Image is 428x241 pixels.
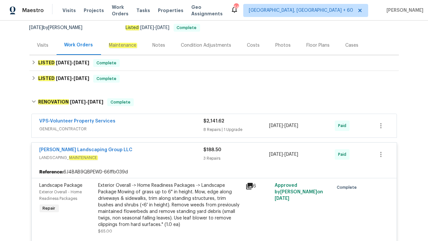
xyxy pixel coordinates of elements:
em: RENOVATION [38,99,69,104]
span: Work Orders [112,4,128,17]
div: Floor Plans [307,42,330,49]
span: [DATE] [284,152,298,157]
span: Complete [94,60,119,66]
span: [DATE] [269,152,283,157]
span: [DATE] [284,123,298,128]
span: - [141,25,170,30]
div: 3 Repairs [204,155,269,162]
span: $65.00 [98,229,112,233]
span: Complete [94,75,119,82]
div: Exterior Overall -> Home Readiness Packages -> Landscape Package Mowing of grass up to 6" in heig... [98,182,242,228]
span: [GEOGRAPHIC_DATA], [GEOGRAPHIC_DATA] + 60 [249,7,353,14]
em: LISTED [38,76,55,81]
span: Landscape Package [40,183,83,188]
div: by [PERSON_NAME] [29,24,91,32]
span: [DATE] [156,25,170,30]
div: LISTED [DATE]-[DATE]Complete [29,71,399,87]
span: Paid [338,122,349,129]
span: [DATE] [275,196,289,201]
span: Maestro [22,7,44,14]
div: 6 [246,182,271,190]
span: Properties [158,7,183,14]
span: [DATE] [74,76,89,81]
div: 648 [234,4,238,10]
span: Complete [337,184,359,191]
span: [DATE] [88,100,103,104]
span: Complete [108,99,133,105]
span: Exterior Overall - Home Readiness Packages [40,190,82,201]
span: Tasks [136,8,150,13]
div: LISTED [DATE]-[DATE]Complete [29,55,399,71]
span: - [269,122,298,129]
span: [DATE] [269,123,283,128]
span: [DATE] [56,60,72,65]
span: [DATE] [70,100,86,104]
div: Notes [153,42,165,49]
div: 8 Repairs | 1 Upgrade [204,126,269,133]
span: - [70,100,103,104]
em: Maintenance [109,43,137,48]
span: [DATE] [29,25,43,30]
div: Cases [346,42,359,49]
span: Paid [338,151,349,158]
span: - [56,76,89,81]
div: RENOVATION [DATE]-[DATE]Complete [29,92,399,113]
span: $188.50 [204,148,222,152]
div: Costs [247,42,260,49]
div: Visits [37,42,49,49]
span: Repair [40,205,58,212]
span: Complete [174,26,199,30]
em: MAINTENANCE [69,155,98,160]
a: [PERSON_NAME] Landscaping Group LLC [40,148,133,152]
span: [PERSON_NAME] [384,7,423,14]
span: [DATE] [56,76,72,81]
em: LISTED [38,60,55,65]
div: Condition Adjustments [181,42,231,49]
a: VPS-Volunteer Property Services [40,119,116,123]
span: GENERAL_CONTRACTOR [40,126,204,132]
span: [DATE] [141,25,154,30]
span: Projects [84,7,104,14]
span: Geo Assignments [191,4,223,17]
span: - [269,151,298,158]
div: 6J4BAB9QBPEWD-66ffb039d [32,166,397,178]
div: Work Orders [64,42,93,48]
span: $2,141.62 [204,119,225,123]
span: Approved by [PERSON_NAME] on [275,183,323,201]
span: - [56,60,89,65]
b: Reference: [40,169,64,175]
span: Visits [62,7,76,14]
div: Photos [276,42,291,49]
span: LANDSCAPING_ [40,154,204,161]
span: [DATE] [74,60,89,65]
em: Listed [126,25,139,30]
